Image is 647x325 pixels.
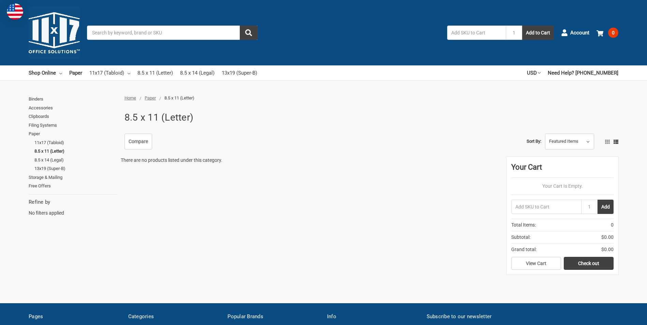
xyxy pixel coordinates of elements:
a: Free Offers [29,182,117,190]
a: 8.5 x 14 (Legal) [34,156,117,165]
a: 13x19 (Super-B) [222,65,257,80]
a: USD [527,65,541,80]
h5: Pages [29,313,121,321]
input: Add SKU to Cart [447,26,506,40]
a: 0 [597,24,618,42]
img: duty and tax information for United States [7,3,23,20]
a: 13x19 (Super-B) [34,164,117,173]
h5: Categories [128,313,221,321]
span: 0 [611,221,614,229]
a: 8.5 x 14 (Legal) [180,65,215,80]
a: Need Help? [PHONE_NUMBER] [548,65,618,80]
div: Your Cart [511,161,614,178]
input: Search by keyword, brand or SKU [87,26,258,40]
h5: Popular Brands [227,313,320,321]
input: Add SKU to Cart [511,200,581,214]
span: $0.00 [601,234,614,241]
span: $0.00 [601,246,614,253]
p: Your Cart Is Empty. [511,183,614,190]
span: Grand total: [511,246,536,253]
h5: Subscribe to our newsletter [427,313,618,321]
a: Home [124,95,136,100]
a: Check out [564,257,614,270]
label: Sort By: [527,136,541,146]
a: 8.5 x 11 (Letter) [34,147,117,156]
a: Storage & Mailing [29,173,117,182]
span: Total Items: [511,221,536,229]
a: 8.5 x 11 (Letter) [137,65,173,80]
h5: Info [327,313,420,321]
h5: Refine by [29,198,117,206]
a: View Cart [511,257,561,270]
a: Binders [29,95,117,104]
button: Add [598,200,614,214]
h1: 8.5 x 11 (Letter) [124,109,193,126]
p: There are no products listed under this category. [121,157,222,164]
button: Add to Cart [522,26,554,40]
span: Subtotal: [511,234,530,241]
a: Account [561,24,589,42]
span: Account [570,29,589,37]
span: 8.5 x 11 (Letter) [164,95,194,100]
img: 11x17.com [29,7,80,58]
a: Filing Systems [29,121,117,130]
a: Paper [69,65,82,80]
a: 11x17 (Tabloid) [89,65,130,80]
a: Accessories [29,104,117,112]
a: Paper [145,95,156,100]
div: No filters applied [29,198,117,217]
a: 11x17 (Tabloid) [34,138,117,147]
a: Clipboards [29,112,117,121]
a: Shop Online [29,65,62,80]
a: Paper [29,129,117,138]
span: 0 [608,28,618,38]
a: Compare [124,134,152,150]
